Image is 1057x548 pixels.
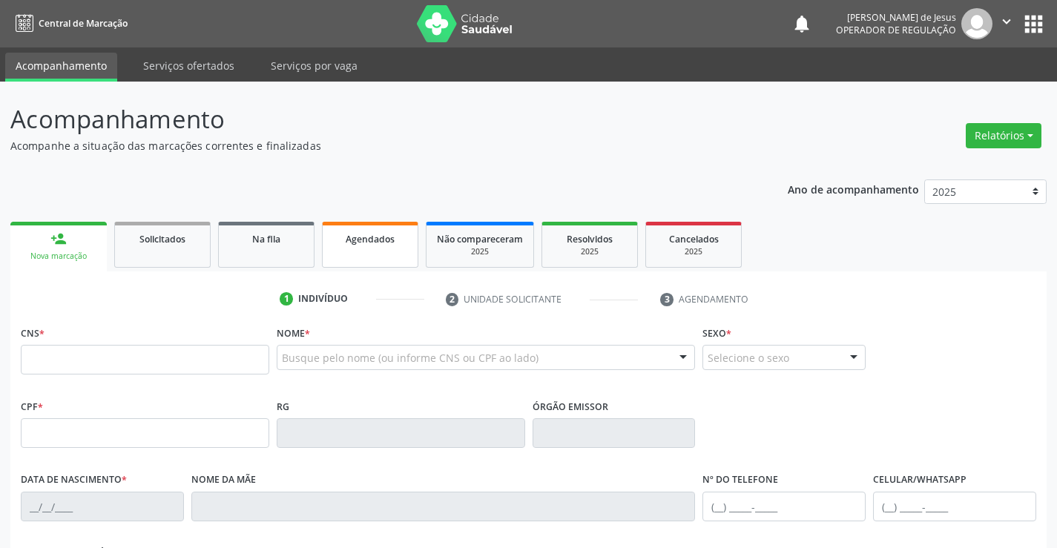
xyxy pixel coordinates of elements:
[298,292,348,306] div: Indivíduo
[21,395,43,418] label: CPF
[788,179,919,198] p: Ano de acompanhamento
[21,322,45,345] label: CNS
[791,13,812,34] button: notifications
[280,292,293,306] div: 1
[656,246,731,257] div: 2025
[10,138,736,153] p: Acompanhe a situação das marcações correntes e finalizadas
[21,251,96,262] div: Nova marcação
[669,233,719,245] span: Cancelados
[533,395,608,418] label: Órgão emissor
[437,246,523,257] div: 2025
[961,8,992,39] img: img
[277,322,310,345] label: Nome
[702,492,866,521] input: (__) _____-_____
[346,233,395,245] span: Agendados
[5,53,117,82] a: Acompanhamento
[133,53,245,79] a: Serviços ofertados
[252,233,280,245] span: Na fila
[873,492,1036,521] input: (__) _____-_____
[277,395,289,418] label: RG
[567,233,613,245] span: Resolvidos
[702,322,731,345] label: Sexo
[998,13,1015,30] i: 
[260,53,368,79] a: Serviços por vaga
[21,469,127,492] label: Data de nascimento
[836,24,956,36] span: Operador de regulação
[873,469,967,492] label: Celular/WhatsApp
[10,101,736,138] p: Acompanhamento
[21,492,184,521] input: __/__/____
[50,231,67,247] div: person_add
[966,123,1041,148] button: Relatórios
[437,233,523,245] span: Não compareceram
[836,11,956,24] div: [PERSON_NAME] de Jesus
[553,246,627,257] div: 2025
[139,233,185,245] span: Solicitados
[191,469,256,492] label: Nome da mãe
[1021,11,1047,37] button: apps
[39,17,128,30] span: Central de Marcação
[282,350,539,366] span: Busque pelo nome (ou informe CNS ou CPF ao lado)
[992,8,1021,39] button: 
[708,350,789,366] span: Selecione o sexo
[10,11,128,36] a: Central de Marcação
[702,469,778,492] label: Nº do Telefone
